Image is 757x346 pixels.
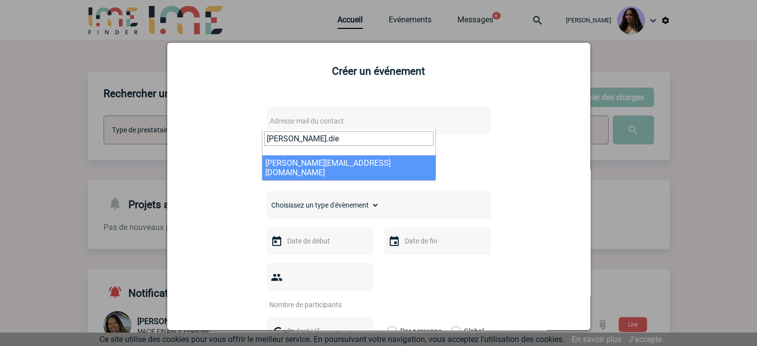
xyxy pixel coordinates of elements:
input: Nombre de participants [267,298,360,311]
input: Date de fin [402,234,471,247]
label: Global [450,317,457,345]
label: Par personne [387,317,398,345]
input: Budget HT [285,325,353,338]
h2: Créer un événement [180,65,578,77]
li: [PERSON_NAME][EMAIL_ADDRESS][DOMAIN_NAME] [262,155,435,180]
input: Date de début [285,234,353,247]
span: Adresse mail du contact [270,117,344,125]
